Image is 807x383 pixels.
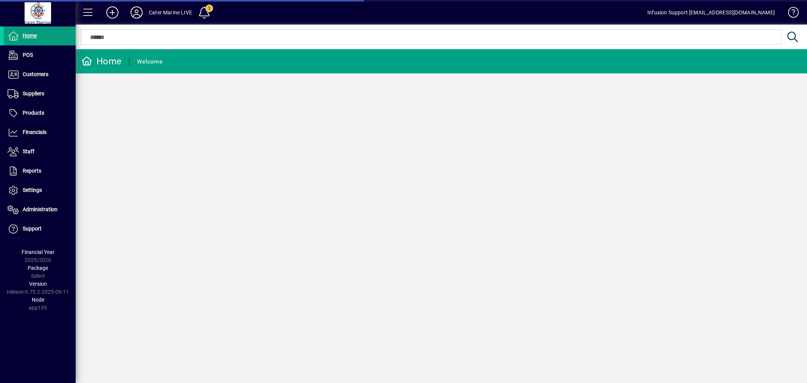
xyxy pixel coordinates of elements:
[81,55,121,67] div: Home
[4,142,76,161] a: Staff
[4,84,76,103] a: Suppliers
[100,6,124,19] button: Add
[647,6,775,19] div: Infusion Support [EMAIL_ADDRESS][DOMAIN_NAME]
[4,162,76,181] a: Reports
[32,297,44,303] span: Node
[137,56,162,68] div: Welcome
[23,206,58,212] span: Administration
[4,181,76,200] a: Settings
[23,33,37,39] span: Home
[23,187,42,193] span: Settings
[23,226,42,232] span: Support
[4,220,76,238] a: Support
[23,71,48,77] span: Customers
[23,52,33,58] span: POS
[29,281,47,287] span: Version
[124,6,149,19] button: Profile
[4,104,76,123] a: Products
[28,265,48,271] span: Package
[4,46,76,65] a: POS
[23,168,41,174] span: Reports
[149,6,192,19] div: Cater Marine LIVE
[22,249,54,255] span: Financial Year
[4,65,76,84] a: Customers
[23,110,44,116] span: Products
[4,123,76,142] a: Financials
[23,129,47,135] span: Financials
[23,90,44,97] span: Suppliers
[23,148,34,154] span: Staff
[782,2,798,26] a: Knowledge Base
[4,200,76,219] a: Administration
